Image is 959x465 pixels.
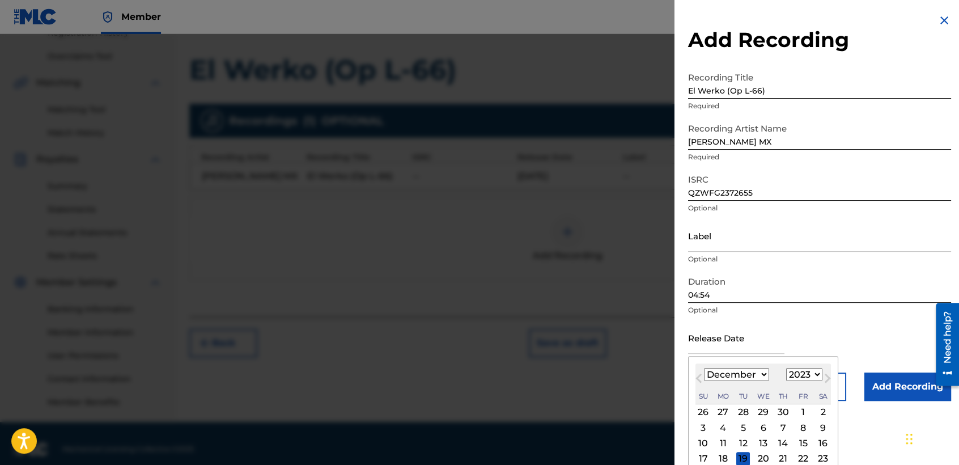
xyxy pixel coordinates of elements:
div: Choose Friday, December 1st, 2023 [796,405,810,419]
img: Top Rightsholder [101,10,114,24]
button: Previous Month [690,371,708,390]
div: Choose Wednesday, December 13th, 2023 [757,437,770,450]
p: Optional [688,305,951,315]
div: Thursday [776,390,790,403]
div: Choose Sunday, November 26th, 2023 [697,405,710,419]
div: Choose Tuesday, November 28th, 2023 [736,405,750,419]
div: Choose Saturday, December 16th, 2023 [816,437,830,450]
p: Optional [688,203,951,213]
div: Choose Tuesday, December 5th, 2023 [736,421,750,434]
div: Choose Monday, December 11th, 2023 [716,437,730,450]
div: Friday [796,390,810,403]
div: Arrastrar [906,422,913,456]
div: Wednesday [757,390,770,403]
div: Choose Monday, December 4th, 2023 [716,421,730,434]
iframe: Resource Center [927,299,959,390]
p: Optional [688,254,951,264]
div: Choose Thursday, November 30th, 2023 [776,405,790,419]
button: Next Month [818,371,837,390]
div: Widget de chat [902,411,959,465]
div: Sunday [697,390,710,403]
div: Choose Saturday, December 9th, 2023 [816,421,830,434]
div: Choose Sunday, December 3rd, 2023 [697,421,710,434]
div: Choose Saturday, December 2nd, 2023 [816,405,830,419]
p: Required [688,152,951,162]
img: MLC Logo [14,9,57,25]
div: Choose Friday, December 8th, 2023 [796,421,810,434]
iframe: Chat Widget [902,411,959,465]
div: Choose Monday, November 27th, 2023 [716,405,730,419]
div: Choose Wednesday, December 6th, 2023 [757,421,770,434]
div: Tuesday [736,390,750,403]
div: Choose Thursday, December 14th, 2023 [776,437,790,450]
div: Choose Thursday, December 7th, 2023 [776,421,790,434]
p: Required [688,101,951,111]
div: Monday [716,390,730,403]
div: Choose Tuesday, December 12th, 2023 [736,437,750,450]
div: Choose Friday, December 15th, 2023 [796,437,810,450]
span: Member [121,10,161,23]
div: Choose Wednesday, November 29th, 2023 [757,405,770,419]
div: Saturday [816,390,830,403]
div: Choose Sunday, December 10th, 2023 [697,437,710,450]
h2: Add Recording [688,27,951,53]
